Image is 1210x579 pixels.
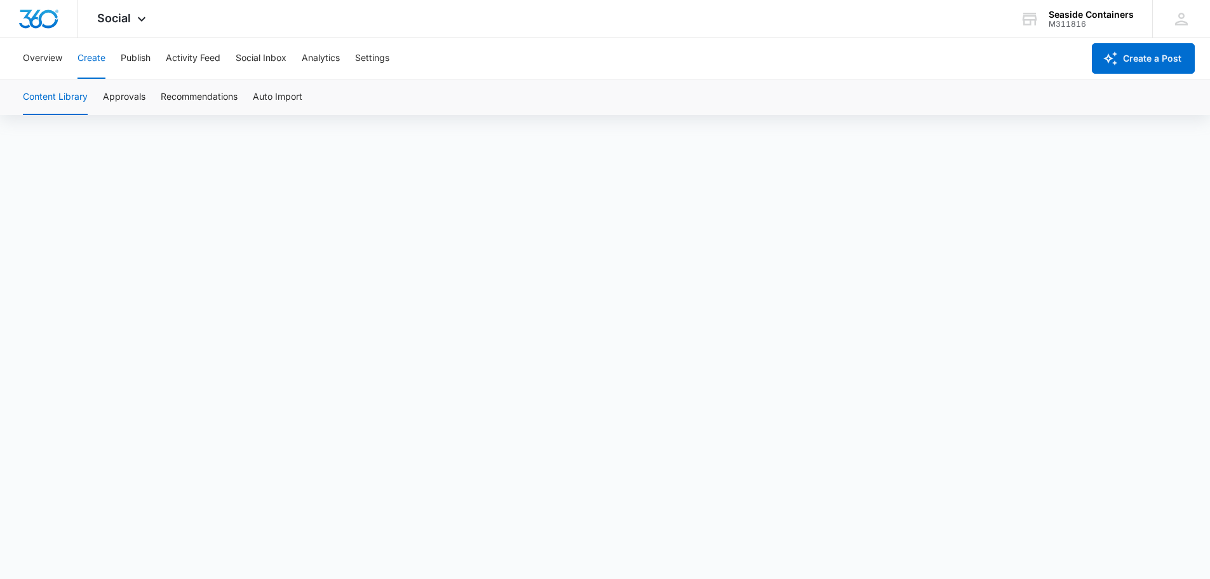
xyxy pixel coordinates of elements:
div: account id [1049,20,1134,29]
button: Analytics [302,38,340,79]
button: Social Inbox [236,38,286,79]
button: Create a Post [1092,43,1195,74]
button: Create [77,38,105,79]
button: Publish [121,38,151,79]
button: Content Library [23,79,88,115]
button: Recommendations [161,79,238,115]
button: Overview [23,38,62,79]
button: Settings [355,38,389,79]
h1: Create a Social Post [13,23,241,50]
div: account name [1049,10,1134,20]
span: Social [97,11,131,25]
button: Approvals [103,79,145,115]
button: Auto Import [253,79,302,115]
button: Activity Feed [166,38,220,79]
a: Close modal [227,4,250,27]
